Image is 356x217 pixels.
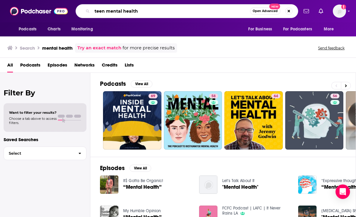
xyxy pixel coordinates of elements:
[269,4,280,9] span: New
[131,80,152,88] button: View All
[77,45,121,51] a: Try an exact match
[333,93,337,99] span: 56
[42,45,73,51] h3: mental health
[333,5,346,18] img: User Profile
[130,165,151,172] button: View All
[222,178,255,183] a: Let‘s Talk About It
[271,94,280,98] a: 64
[222,184,258,190] a: "Mental Health"
[100,175,118,194] img: “Mental Health”
[316,6,326,16] a: Show notifications dropdown
[20,60,40,73] a: Podcasts
[333,5,346,18] button: Show profile menu
[248,25,272,33] span: For Business
[9,116,57,125] span: Choose a tab above to access filters.
[211,93,216,99] span: 58
[301,6,311,16] a: Show notifications dropdown
[274,93,278,99] span: 64
[330,94,339,98] a: 56
[333,5,346,18] span: Logged in as LBPublicity2
[224,91,283,150] a: 64
[222,206,280,216] a: FCFC Podcast | LAFC | It Never Rains LA
[4,151,73,155] span: Select
[316,45,346,51] button: Send feedback
[100,164,151,172] a: EpisodesView All
[48,60,67,73] a: Episodes
[123,184,162,190] a: “Mental Health”
[164,91,222,150] a: 58
[92,6,250,16] input: Search podcasts, credits, & more...
[100,80,152,88] a: PodcastsView All
[4,88,86,97] h2: Filter By
[48,25,61,33] span: Charts
[250,8,280,15] button: Open AdvancedNew
[209,94,218,98] a: 58
[67,23,101,35] button: open menu
[151,93,155,99] span: 69
[123,208,161,213] a: My Humble Opinion
[20,45,35,51] h3: Search
[100,80,126,88] h2: Podcasts
[100,164,125,172] h2: Episodes
[336,184,350,199] div: Open Intercom Messenger
[283,25,312,33] span: For Podcasters
[123,45,175,51] span: for more precise results
[10,5,68,17] img: Podchaser - Follow, Share and Rate Podcasts
[253,10,278,13] span: Open Advanced
[7,60,13,73] a: All
[148,94,158,98] a: 69
[324,25,334,33] span: More
[76,4,298,18] div: Search podcasts, credits, & more...
[320,23,342,35] button: open menu
[298,175,317,194] img: “Mental health”
[102,60,117,73] a: Credits
[103,91,161,150] a: 69
[44,23,64,35] a: Charts
[74,60,95,73] a: Networks
[199,175,217,194] img: "Mental Health"
[341,5,346,9] svg: Add a profile image
[4,147,86,160] button: Select
[14,23,44,35] button: open menu
[9,110,57,115] span: Want to filter your results?
[279,23,321,35] button: open menu
[123,178,163,183] a: It$ Gotta Be Organic!
[244,23,279,35] button: open menu
[4,137,86,142] p: Saved Searches
[71,25,93,33] span: Monitoring
[19,25,36,33] span: Podcasts
[285,91,344,150] a: 56
[125,60,134,73] a: Lists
